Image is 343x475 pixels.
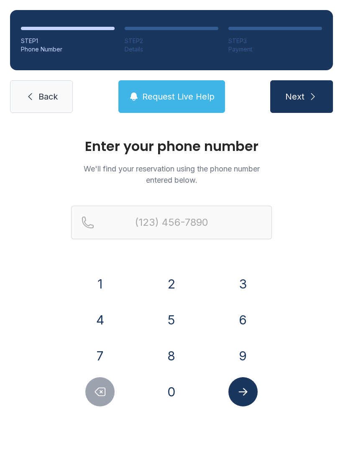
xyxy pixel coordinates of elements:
[21,37,115,45] div: STEP 1
[228,377,258,406] button: Submit lookup form
[71,163,272,186] p: We'll find your reservation using the phone number entered below.
[85,377,115,406] button: Delete number
[228,45,322,54] div: Payment
[85,341,115,370] button: 7
[285,91,305,102] span: Next
[21,45,115,54] div: Phone Number
[85,305,115,335] button: 4
[125,37,218,45] div: STEP 2
[125,45,218,54] div: Details
[228,37,322,45] div: STEP 3
[157,305,186,335] button: 5
[228,305,258,335] button: 6
[157,269,186,299] button: 2
[38,91,58,102] span: Back
[71,140,272,153] h1: Enter your phone number
[157,377,186,406] button: 0
[71,206,272,239] input: Reservation phone number
[228,341,258,370] button: 9
[157,341,186,370] button: 8
[228,269,258,299] button: 3
[142,91,215,102] span: Request Live Help
[85,269,115,299] button: 1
